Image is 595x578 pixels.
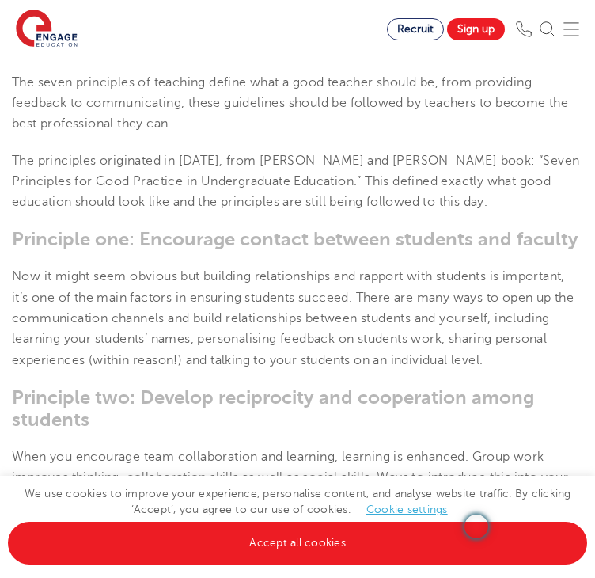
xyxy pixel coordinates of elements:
img: Phone [516,21,532,37]
p: Now it might seem obvious but building relationships and rapport with students is important, it’s... [12,266,583,370]
span: The seven principles of teaching define what a good teacher should be, from providing feedback to... [12,75,568,131]
span: The principles originated in [DATE], from [PERSON_NAME] and [PERSON_NAME] book: “Seven Principles... [12,154,579,210]
img: Engage Education [16,10,78,49]
p: When you encourage team collaboration and learning, learning is enhanced. Group work improves thi... [12,447,583,550]
a: Accept all cookies [8,522,587,565]
a: Sign up [447,18,505,40]
span: We use cookies to improve your experience, personalise content, and analyse website traffic. By c... [8,488,587,549]
img: Mobile Menu [563,21,579,37]
a: Cookie settings [366,504,448,515]
a: Recruit [387,18,444,40]
span: Recruit [397,23,434,35]
h3: Principle one: Encourage contact between students and faculty [12,228,583,250]
img: Search [540,21,555,37]
h3: Principle two: Develop reciprocity and cooperation among students [12,386,583,431]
